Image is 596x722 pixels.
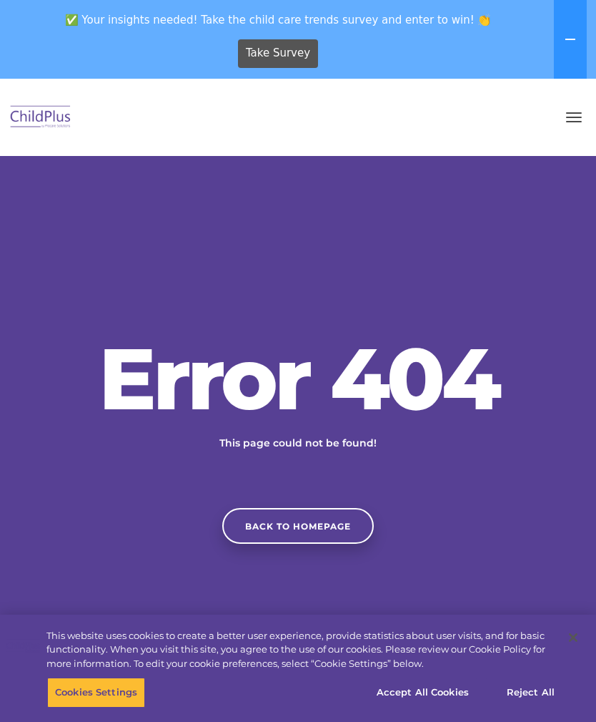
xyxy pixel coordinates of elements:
a: Take Survey [238,39,319,68]
button: Cookies Settings [47,678,145,708]
h2: Error 404 [84,336,512,421]
span: ✅ Your insights needed! Take the child care trends survey and enter to win! 👏 [6,6,551,34]
button: Reject All [486,678,575,708]
div: This website uses cookies to create a better user experience, provide statistics about user visit... [46,629,555,671]
img: ChildPlus by Procare Solutions [7,101,74,135]
p: This page could not be found! [148,436,448,451]
span: Take Survey [246,41,310,66]
button: Accept All Cookies [369,678,477,708]
button: Close [557,622,589,653]
a: Back to homepage [222,508,374,544]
